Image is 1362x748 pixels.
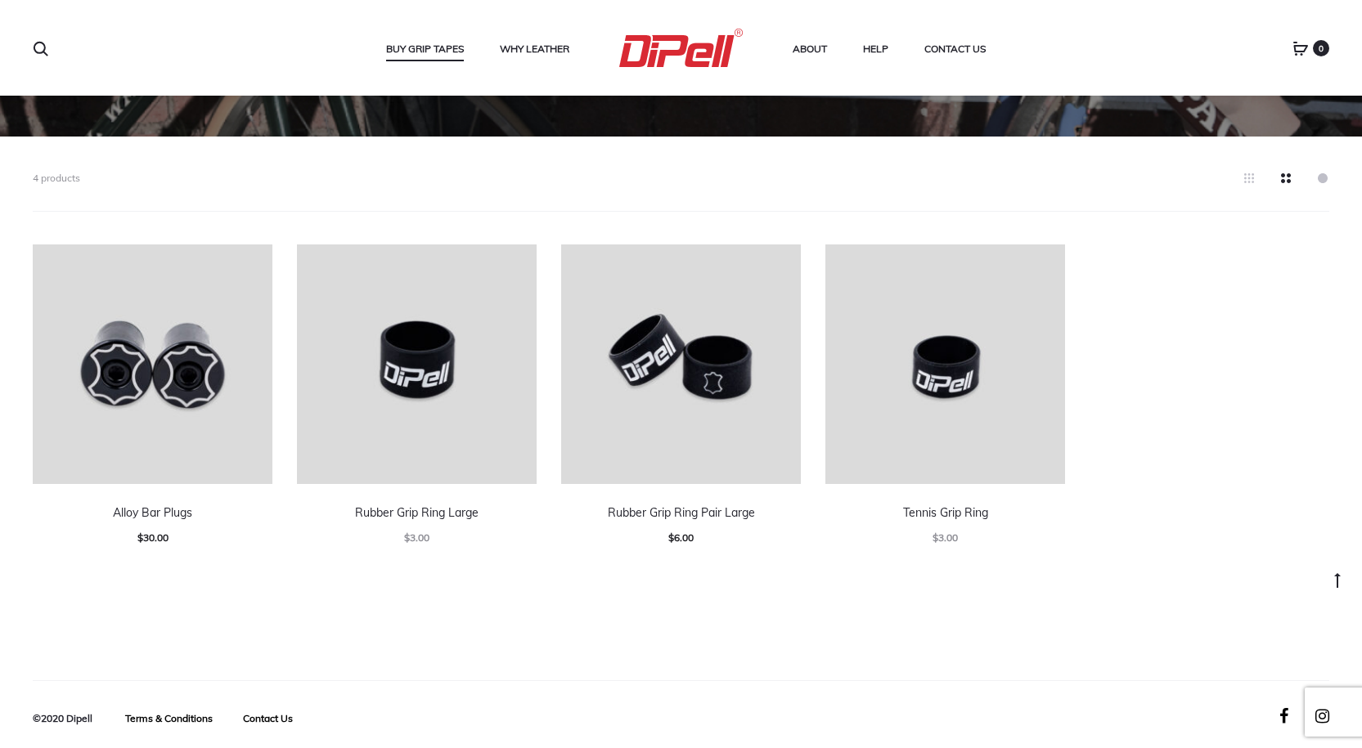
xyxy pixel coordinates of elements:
span: 30.00 [137,531,169,544]
span: 0 [1313,40,1329,56]
span: $ [137,531,143,544]
a: Rubber Grip Ring Large [355,505,479,520]
span: 3.00 [933,531,958,544]
a: Tennis Grip Ring [903,505,988,520]
span: 6.00 [668,531,694,544]
a: 0 [1292,41,1309,56]
p: 4 products [33,169,80,186]
a: Alloy Bar Plugs [113,505,192,520]
span: 3.00 [404,531,429,544]
a: About [793,38,827,60]
a: Terms & Conditions [125,712,213,724]
span: $ [933,531,938,544]
a: Why Leather [500,38,569,60]
span: $ [668,531,674,544]
a: Buy Grip Tapes [386,38,464,60]
a: Contact Us [243,712,293,724]
a: Rubber Grip Ring Pair Large [608,505,755,520]
span: $ [404,531,410,544]
a: Contact Us [924,38,986,60]
div: ©2020 Dipell [33,708,92,729]
a: Help [863,38,888,60]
